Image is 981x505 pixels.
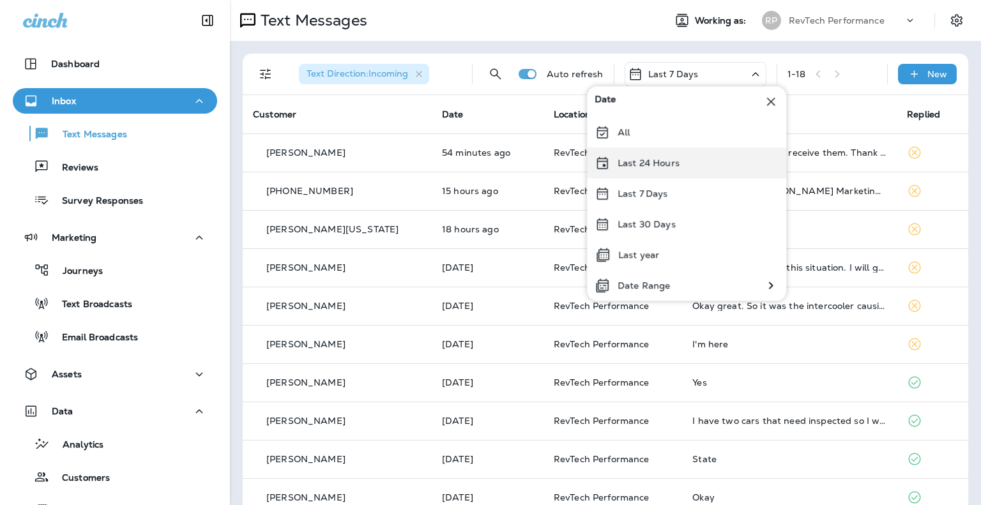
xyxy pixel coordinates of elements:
button: Assets [13,361,217,387]
button: Settings [945,9,968,32]
p: [PERSON_NAME][US_STATE] [266,224,399,234]
p: [PERSON_NAME] [266,147,346,158]
span: RevTech Performance [554,338,650,350]
p: [PERSON_NAME] [266,301,346,311]
span: RevTech Performance [554,185,650,197]
span: RevTech Performance [554,147,650,158]
p: Oct 9, 2025 06:51 PM [442,224,533,234]
span: Customer [253,109,296,120]
p: Oct 8, 2025 12:39 PM [442,377,533,388]
span: Replied [907,109,940,120]
button: Email Broadcasts [13,323,217,350]
p: Oct 9, 2025 11:39 AM [442,262,533,273]
p: Last 7 Days [618,188,668,199]
span: Working as: [695,15,749,26]
button: Survey Responses [13,186,217,213]
span: RevTech Performance [554,300,650,312]
button: Inbox [13,88,217,114]
button: Filters [253,61,278,87]
div: RP [762,11,781,30]
p: Oct 10, 2025 12:15 PM [442,147,533,158]
div: I have two cars that need inspected so I will call to set up appointments [692,416,886,426]
button: Customers [13,464,217,490]
span: Location [554,109,591,120]
span: Date [595,94,616,109]
p: [PERSON_NAME] [266,454,346,464]
span: Text Direction : Incoming [307,68,408,79]
p: Inbox [52,96,76,106]
p: Email Broadcasts [49,332,138,344]
p: Oct 7, 2025 04:39 PM [442,492,533,502]
p: Last 24 Hours [618,158,680,168]
p: Last 30 Days [618,219,676,229]
p: Dashboard [51,59,100,69]
div: New Lead via Merrick Marketing, Customer Name: Shahryar I., Contact info: Masked phone number ava... [692,186,886,196]
p: Oct 7, 2025 06:04 PM [442,454,533,464]
span: RevTech Performance [554,377,650,388]
div: Good afternoon. I did receive them. Thank you again. [692,147,886,158]
div: Will do. [692,224,886,234]
span: RevTech Performance [554,262,650,273]
span: RevTech Performance [554,492,650,503]
p: Date Range [618,280,670,290]
button: Text Broadcasts [13,290,217,317]
span: RevTech Performance [554,453,650,465]
button: Reviews [13,153,217,180]
p: Analytics [50,439,103,451]
p: Oct 9, 2025 11:19 AM [442,301,533,311]
div: I'm here [692,339,886,349]
p: [PERSON_NAME] [266,416,346,426]
button: Analytics [13,430,217,457]
div: Okay [692,492,886,502]
button: Collapse Sidebar [190,8,225,33]
div: Yes [692,377,886,388]
p: RevTech Performance [789,15,885,26]
button: Text Messages [13,120,217,147]
p: [PHONE_NUMBER] [266,186,353,196]
p: Text Broadcasts [49,299,132,311]
p: New [927,69,947,79]
p: Last 7 Days [648,69,699,79]
button: Marketing [13,225,217,250]
p: [PERSON_NAME] [266,339,346,349]
span: RevTech Performance [554,415,650,426]
div: Okay great. So it was the intercooler causing the massive boost leak? [692,301,886,311]
p: Oct 9, 2025 09:16 PM [442,186,533,196]
span: Date [442,109,464,120]
p: Last year [618,250,659,260]
button: Journeys [13,257,217,283]
p: Marketing [52,232,96,243]
p: Oct 9, 2025 08:50 AM [442,339,533,349]
p: [PERSON_NAME] [266,492,346,502]
p: All [618,127,630,137]
p: [PERSON_NAME] [266,377,346,388]
div: State [692,454,886,464]
p: Text Messages [50,129,127,141]
button: Dashboard [13,51,217,77]
p: Customers [49,472,110,485]
div: 1 - 18 [787,69,806,79]
p: Reviews [49,162,98,174]
p: Text Messages [255,11,367,30]
p: Assets [52,369,82,379]
p: Journeys [50,266,103,278]
p: Survey Responses [49,195,143,207]
p: [PERSON_NAME] [266,262,346,273]
p: Oct 7, 2025 06:09 PM [442,416,533,426]
div: Ok, let me figure out this situation. I will get back to you [692,262,886,273]
button: Data [13,398,217,424]
div: Text Direction:Incoming [299,64,429,84]
span: RevTech Performance [554,223,650,235]
p: Data [52,406,73,416]
button: Search Messages [483,61,508,87]
p: Auto refresh [547,69,604,79]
